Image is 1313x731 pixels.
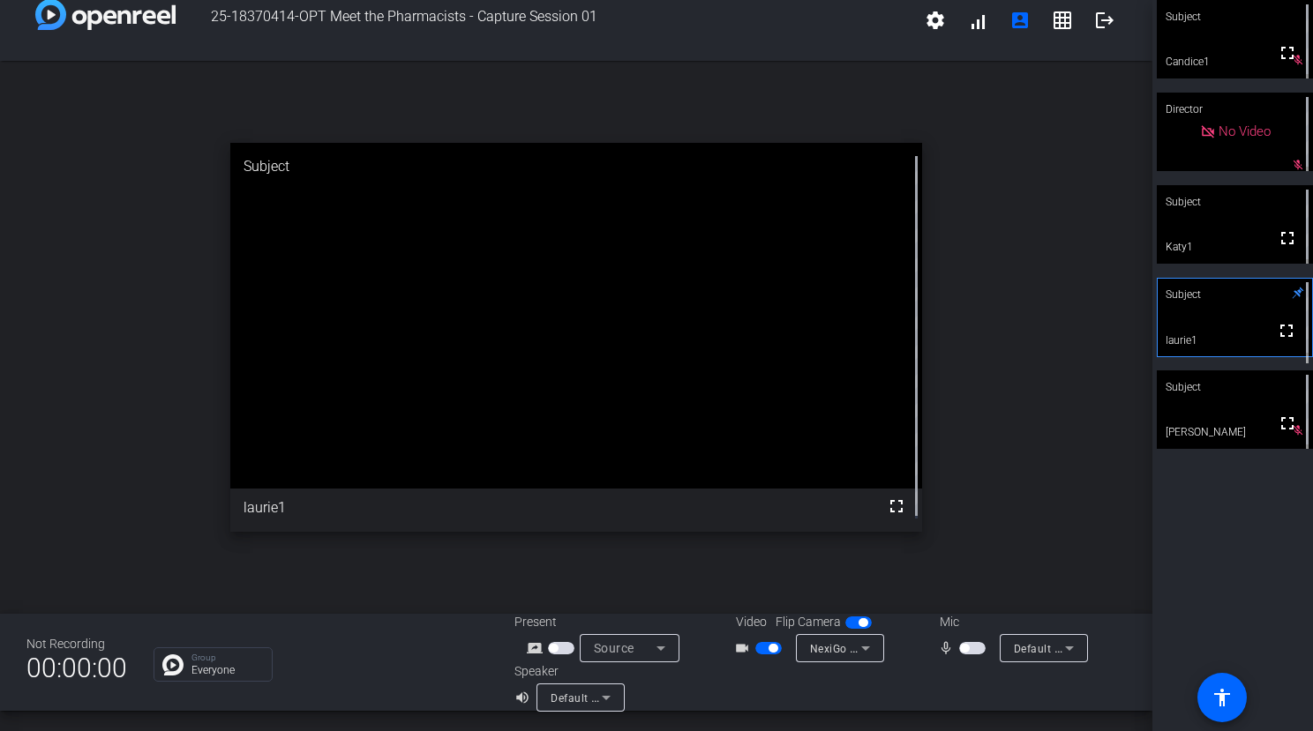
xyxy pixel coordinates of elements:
div: Subject [1157,185,1313,219]
mat-icon: mic_none [938,638,959,659]
mat-icon: volume_up [514,687,536,708]
mat-icon: settings [925,10,946,31]
mat-icon: grid_on [1052,10,1073,31]
img: Chat Icon [162,654,184,675]
p: Everyone [191,665,263,675]
mat-icon: fullscreen [1276,320,1297,341]
mat-icon: screen_share_outline [527,638,548,659]
div: Subject [1157,370,1313,404]
span: Source [594,641,634,655]
span: Video [736,613,767,631]
span: NexiGo N60 FHD Webcam (1d6c:0103) [810,641,1012,655]
span: Default - Headphone (Poly Savi 7300 Office Series) [551,690,813,705]
mat-icon: fullscreen [1277,42,1298,63]
div: Not Recording [26,635,127,653]
mat-icon: fullscreen [886,496,907,517]
mat-icon: fullscreen [1277,228,1298,249]
mat-icon: fullscreen [1277,413,1298,434]
div: Subject [230,143,922,190]
span: No Video [1219,123,1271,139]
mat-icon: logout [1094,10,1115,31]
mat-icon: videocam_outline [734,638,755,659]
mat-icon: account_box [1009,10,1031,31]
div: Speaker [514,662,620,681]
p: Group [191,653,263,662]
div: Director [1157,93,1313,126]
div: Present [514,613,691,631]
div: Subject [1157,278,1313,311]
div: Mic [922,613,1099,631]
span: Flip Camera [776,613,841,631]
span: 00:00:00 [26,646,127,690]
mat-icon: accessibility [1212,687,1233,708]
